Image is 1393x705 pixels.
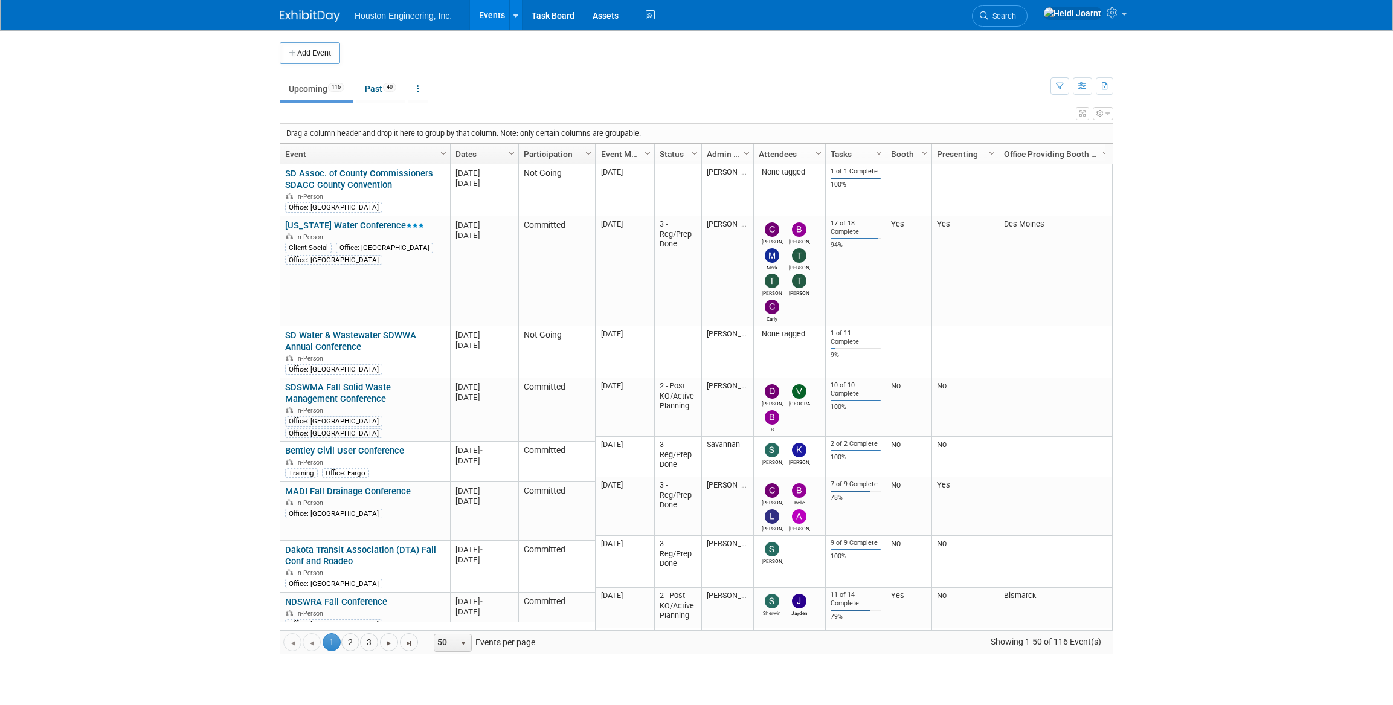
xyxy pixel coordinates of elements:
[759,329,821,339] div: None tagged
[285,202,382,212] div: Office: [GEOGRAPHIC_DATA]
[323,633,341,651] span: 1
[762,237,783,245] div: Charles Ikenberry
[765,274,779,288] img: Taylor Bunton
[380,633,398,651] a: Go to the next page
[480,446,483,455] span: -
[886,477,931,536] td: No
[831,480,881,489] div: 7 of 9 Complete
[765,300,779,314] img: Carly Wagner
[920,149,930,158] span: Column Settings
[1043,7,1102,20] img: Heidi Joarnt
[341,633,359,651] a: 2
[792,594,806,608] img: Jayden Pegors
[419,633,547,651] span: Events per page
[296,569,327,577] span: In-Person
[280,124,1113,143] div: Drag a column header and drop it here to group by that column. Note: only certain columns are gro...
[765,509,779,524] img: Lisa Odens
[660,144,693,164] a: Status
[582,144,596,162] a: Column Settings
[919,144,932,162] a: Column Settings
[831,539,881,547] div: 9 of 9 Complete
[701,588,753,628] td: [PERSON_NAME]
[1101,149,1110,158] span: Column Settings
[765,384,779,399] img: Dennis McAlpine
[336,243,433,253] div: Office: [GEOGRAPHIC_DATA]
[328,83,344,92] span: 116
[303,633,321,651] a: Go to the previous page
[937,144,991,164] a: Presenting
[831,440,881,448] div: 2 of 2 Complete
[831,181,881,189] div: 100%
[285,364,382,374] div: Office: [GEOGRAPHIC_DATA]
[707,144,745,164] a: Admin Lead
[518,593,595,633] td: Committed
[792,248,806,263] img: Ted Bridges
[831,494,881,502] div: 78%
[280,10,340,22] img: ExhibitDay
[384,639,394,648] span: Go to the next page
[792,384,806,399] img: Vienne Guncheon
[455,544,513,555] div: [DATE]
[596,536,654,588] td: [DATE]
[584,149,593,158] span: Column Settings
[999,588,1112,628] td: Bismarck
[831,613,881,621] div: 79%
[814,149,823,158] span: Column Settings
[518,482,595,541] td: Committed
[643,149,652,158] span: Column Settings
[831,351,881,359] div: 9%
[455,220,513,230] div: [DATE]
[988,11,1016,21] span: Search
[455,607,513,617] div: [DATE]
[596,477,654,536] td: [DATE]
[741,144,754,162] a: Column Settings
[518,216,595,326] td: Committed
[507,149,516,158] span: Column Settings
[296,499,327,507] span: In-Person
[286,233,293,239] img: In-Person Event
[296,459,327,466] span: In-Person
[518,164,595,216] td: Not Going
[762,399,783,407] div: Dennis McAlpine
[831,167,881,176] div: 1 of 1 Complete
[280,77,353,100] a: Upcoming116
[654,477,701,536] td: 3 - Reg/Prep Done
[455,555,513,565] div: [DATE]
[762,608,783,616] div: Sherwin Wanner
[596,164,654,216] td: [DATE]
[812,144,826,162] a: Column Settings
[762,457,783,465] div: Stan Hanson
[831,144,878,164] a: Tasks
[285,416,382,426] div: Office: [GEOGRAPHIC_DATA]
[831,591,881,607] div: 11 of 14 Complete
[596,437,654,477] td: [DATE]
[307,639,317,648] span: Go to the previous page
[765,410,779,425] img: B Peschong
[480,545,483,554] span: -
[296,407,327,414] span: In-Person
[701,477,753,536] td: [PERSON_NAME]
[455,596,513,607] div: [DATE]
[762,524,783,532] div: Lisa Odens
[762,288,783,296] div: Taylor Bunton
[701,216,753,326] td: [PERSON_NAME]
[701,536,753,588] td: [PERSON_NAME]
[980,633,1113,650] span: Showing 1-50 of 116 Event(s)
[999,216,1112,326] td: Des Moines
[285,382,391,404] a: SDSWMA Fall Solid Waste Management Conference
[296,610,327,617] span: In-Person
[434,634,455,651] span: 50
[759,167,821,177] div: None tagged
[762,556,783,564] div: Sam Trebilcock
[360,633,378,651] a: 3
[285,330,416,352] a: SD Water & Wastewater SDWWA Annual Conference
[596,588,654,628] td: [DATE]
[356,77,405,100] a: Past40
[518,442,595,482] td: Committed
[931,216,999,326] td: Yes
[886,437,931,477] td: No
[283,633,301,651] a: Go to the first page
[285,445,404,456] a: Bentley Civil User Conference
[792,443,806,457] img: Kevin Cochran
[285,619,382,629] div: Office: [GEOGRAPHIC_DATA]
